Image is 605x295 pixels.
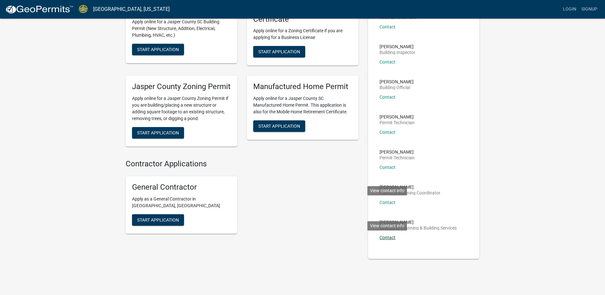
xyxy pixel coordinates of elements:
[380,44,415,49] p: [PERSON_NAME]
[380,79,414,84] p: [PERSON_NAME]
[380,24,395,29] a: Contact
[380,59,395,64] a: Contact
[132,19,231,39] p: Apply online for a Jasper County SC Building Permit (New Structure, Addition, Electrical, Plumbin...
[253,27,352,41] p: Apply online for a Zoning Certificate if you are applying for a Business License
[132,127,184,139] button: Start Application
[253,46,305,57] button: Start Application
[380,235,395,240] a: Contact
[137,217,179,222] span: Start Application
[253,82,352,91] h5: Manufactured Home Permit
[579,3,600,15] a: Signup
[258,49,300,54] span: Start Application
[380,115,415,119] p: [PERSON_NAME]
[137,130,179,135] span: Start Application
[93,4,170,15] a: [GEOGRAPHIC_DATA], [US_STATE]
[380,220,457,224] p: [PERSON_NAME]
[380,120,415,125] p: Permit Technician
[380,50,415,55] p: Building Inspector
[380,226,457,230] p: Director of Planning & Building Services
[253,120,305,132] button: Start Application
[380,191,440,195] p: Planning & Zoning Coordinator
[380,200,395,205] a: Contact
[560,3,579,15] a: Login
[380,95,395,100] a: Contact
[132,214,184,226] button: Start Application
[132,196,231,209] p: Apply as a General Contractor in [GEOGRAPHIC_DATA], [GEOGRAPHIC_DATA]
[126,159,358,239] wm-workflow-list-section: Contractor Applications
[380,150,415,154] p: [PERSON_NAME]
[132,44,184,55] button: Start Application
[253,95,352,115] p: Apply online for a Jasper County SC Manufactured Home Permit. This application is also for the Mo...
[380,155,415,160] p: Permit Technician
[132,183,231,192] h5: General Contractor
[380,185,440,189] p: [PERSON_NAME]
[380,130,395,135] a: Contact
[258,124,300,129] span: Start Application
[132,95,231,122] p: Apply online for a Jasper County Zoning Permit if you are building/placing a new structure or add...
[132,82,231,91] h5: Jasper County Zoning Permit
[78,5,88,13] img: Jasper County, South Carolina
[380,85,414,90] p: Building Official
[137,47,179,52] span: Start Application
[380,165,395,170] a: Contact
[126,159,358,169] h4: Contractor Applications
